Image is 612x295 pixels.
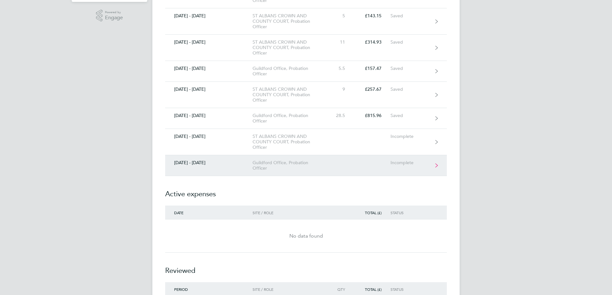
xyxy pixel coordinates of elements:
[391,160,430,165] div: Incomplete
[165,176,447,206] h2: Active expenses
[253,113,326,124] div: Guildford Office, Probation Officer
[96,10,123,22] a: Powered byEngage
[165,113,253,118] div: [DATE] - [DATE]
[326,87,354,92] div: 9
[391,87,430,92] div: Saved
[253,160,326,171] div: Guildford Office, Probation Officer
[354,13,391,19] div: £143.15
[165,39,253,45] div: [DATE] - [DATE]
[354,66,391,71] div: £157.47
[253,210,326,215] div: Site / Role
[253,134,326,150] div: ST ALBANS CROWN AND COUNTY COURT, Probation Officer
[354,113,391,118] div: £815.96
[253,66,326,77] div: Guildford Office, Probation Officer
[354,287,391,291] div: Total (£)
[165,232,447,240] div: No data found
[354,210,391,215] div: Total (£)
[253,13,326,29] div: ST ALBANS CROWN AND COUNTY COURT, Probation Officer
[165,210,253,215] div: Date
[354,39,391,45] div: £314.93
[391,39,430,45] div: Saved
[165,108,447,129] a: [DATE] - [DATE]Guildford Office, Probation Officer28.5£815.96Saved
[391,13,430,19] div: Saved
[391,287,430,291] div: Status
[165,155,447,176] a: [DATE] - [DATE]Guildford Office, Probation OfficerIncomplete
[165,129,447,155] a: [DATE] - [DATE]ST ALBANS CROWN AND COUNTY COURT, Probation OfficerIncomplete
[326,113,354,118] div: 28.5
[253,87,326,103] div: ST ALBANS CROWN AND COUNTY COURT, Probation Officer
[174,287,188,292] span: Period
[391,210,430,215] div: Status
[165,134,253,139] div: [DATE] - [DATE]
[165,13,253,19] div: [DATE] - [DATE]
[391,66,430,71] div: Saved
[165,66,253,71] div: [DATE] - [DATE]
[105,10,123,15] span: Powered by
[391,113,430,118] div: Saved
[326,287,354,291] div: Qty
[253,39,326,56] div: ST ALBANS CROWN AND COUNTY COURT, Probation Officer
[165,253,447,282] h2: Reviewed
[391,134,430,139] div: Incomplete
[165,82,447,108] a: [DATE] - [DATE]ST ALBANS CROWN AND COUNTY COURT, Probation Officer9£257.67Saved
[165,160,253,165] div: [DATE] - [DATE]
[165,8,447,35] a: [DATE] - [DATE]ST ALBANS CROWN AND COUNTY COURT, Probation Officer5£143.15Saved
[354,87,391,92] div: £257.67
[165,87,253,92] div: [DATE] - [DATE]
[326,39,354,45] div: 11
[253,287,326,291] div: Site / Role
[165,61,447,82] a: [DATE] - [DATE]Guildford Office, Probation Officer5.5£157.47Saved
[326,66,354,71] div: 5.5
[105,15,123,21] span: Engage
[326,13,354,19] div: 5
[165,35,447,61] a: [DATE] - [DATE]ST ALBANS CROWN AND COUNTY COURT, Probation Officer11£314.93Saved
